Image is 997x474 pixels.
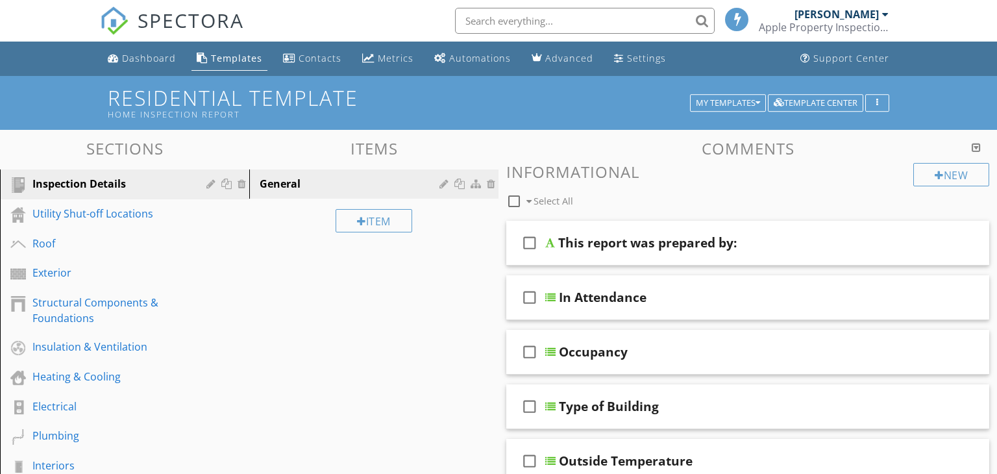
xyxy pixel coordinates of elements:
div: New [913,163,989,186]
div: Roof [32,236,188,251]
a: Contacts [278,47,347,71]
a: Dashboard [103,47,181,71]
a: Metrics [357,47,419,71]
div: Plumbing [32,428,188,443]
div: Settings [627,52,666,64]
div: Type of Building [559,399,659,414]
a: Templates [191,47,267,71]
div: [PERSON_NAME] [794,8,879,21]
a: Settings [609,47,671,71]
input: Search everything... [455,8,715,34]
a: Advanced [526,47,598,71]
i: check_box_outline_blank [519,391,540,422]
i: check_box_outline_blank [519,227,540,258]
div: Structural Components & Foundations [32,295,188,326]
div: Electrical [32,399,188,414]
h1: Residential Template [108,86,889,119]
div: Advanced [545,52,593,64]
div: Insulation & Ventilation [32,339,188,355]
h3: Informational [506,163,989,181]
div: Metrics [378,52,413,64]
button: Template Center [768,94,863,112]
div: Contacts [299,52,341,64]
div: General [260,176,443,192]
div: Item [336,209,412,232]
div: Interiors [32,458,188,473]
a: Support Center [795,47,894,71]
div: Automations [449,52,511,64]
div: My Templates [696,99,760,108]
div: Heating & Cooling [32,369,188,384]
a: Template Center [768,96,863,108]
div: Inspection Details [32,176,188,192]
a: SPECTORA [100,18,244,45]
div: Occupancy [559,344,628,360]
img: The Best Home Inspection Software - Spectora [100,6,129,35]
div: Dashboard [122,52,176,64]
a: Automations (Basic) [429,47,516,71]
div: Apple Property Inspections LLC [759,21,889,34]
div: This report was prepared by: [558,235,737,251]
div: Templates [211,52,262,64]
button: My Templates [690,94,766,112]
span: Select All [534,195,573,207]
div: Utility Shut-off Locations [32,206,188,221]
i: check_box_outline_blank [519,282,540,313]
div: Support Center [813,52,889,64]
div: Exterior [32,265,188,281]
div: Outside Temperature [559,453,693,469]
div: In Attendance [559,290,646,305]
i: check_box_outline_blank [519,336,540,368]
div: Template Center [774,99,857,108]
h3: Comments [506,140,989,157]
div: Home Inspection Report [108,109,694,119]
h3: Items [249,140,498,157]
span: SPECTORA [138,6,244,34]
